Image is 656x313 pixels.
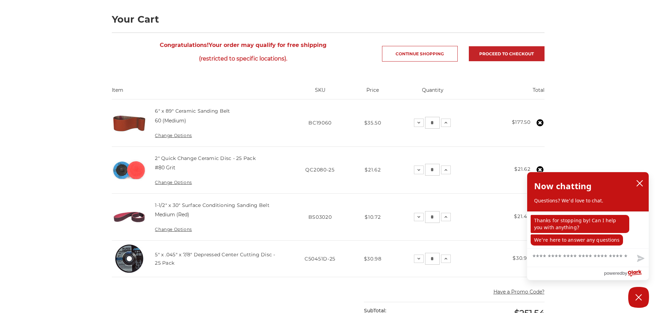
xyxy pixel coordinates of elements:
[112,87,287,99] th: Item
[493,288,545,296] button: Have a Promo Code?
[364,120,381,126] span: $35.50
[308,120,332,126] span: BC19060
[354,87,392,99] th: Price
[365,214,381,220] span: $10.72
[160,42,209,48] strong: Congratulations!
[514,213,530,219] strong: $21.44
[469,46,545,61] a: Proceed to checkout
[534,197,642,204] p: Questions? We'd love to chat.
[531,234,623,246] p: We're here to answer any questions
[527,172,649,280] div: olark chatbox
[112,200,147,234] img: 1-1/2" x 30" Surface Conditioning Sanding Belt
[531,215,629,233] p: Thanks for stopping by! Can I help you with anything?
[155,180,192,185] a: Change Options
[513,255,530,261] strong: $30.98
[155,227,192,232] a: Change Options
[514,166,530,172] strong: $21.62
[425,211,440,223] input: 1-1/2" x 30" Surface Conditioning Sanding Belt Quantity:
[365,167,381,173] span: $21.62
[112,52,375,65] span: (restricted to specific locations).
[628,287,649,308] button: Close Chatbox
[305,167,334,173] span: QC2080-25
[425,164,440,176] input: 2" Quick Change Ceramic Disc - 25 Pack Quantity:
[604,269,622,278] span: powered
[112,38,375,65] span: Your order may qualify for free shipping
[155,155,256,161] a: 2" Quick Change Ceramic Disc - 25 Pack
[112,15,545,24] h1: Your Cart
[631,251,649,267] button: Send message
[534,179,591,193] h2: Now chatting
[425,117,440,129] input: 6" x 89" Ceramic Sanding Belt Quantity:
[155,202,269,208] a: 1-1/2" x 30" Surface Conditioning Sanding Belt
[308,214,332,220] span: BS03020
[512,119,531,125] strong: $177.50
[382,46,458,62] a: Continue Shopping
[155,133,192,138] a: Change Options
[287,87,354,99] th: SKU
[604,267,649,280] a: Powered by Olark
[155,211,189,218] dd: Medium (Red)
[392,87,474,99] th: Quantity
[622,269,627,278] span: by
[634,178,645,188] button: close chatbox
[155,117,186,125] dd: 60 (Medium)
[474,87,544,99] th: Total
[364,256,382,262] span: $30.98
[155,251,275,266] a: 5" x .045" x 7/8" Depressed Center Cutting Disc - 25 Pack
[155,108,230,114] a: 6" x 89" Ceramic Sanding Belt
[112,241,147,276] img: 5" x 3/64" x 7/8" Depressed Center Type 27 Cut Off Wheel
[527,211,649,248] div: chat
[305,256,335,262] span: C50451D-25
[112,106,147,141] img: 6" x 89" Ceramic Sanding Belt
[112,153,147,187] img: 2" Quick Change Ceramic Disc - 25 Pack
[155,164,175,171] dd: #80 Grit
[425,253,440,265] input: 5" x .045" x 7/8" Depressed Center Cutting Disc - 25 Pack Quantity:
